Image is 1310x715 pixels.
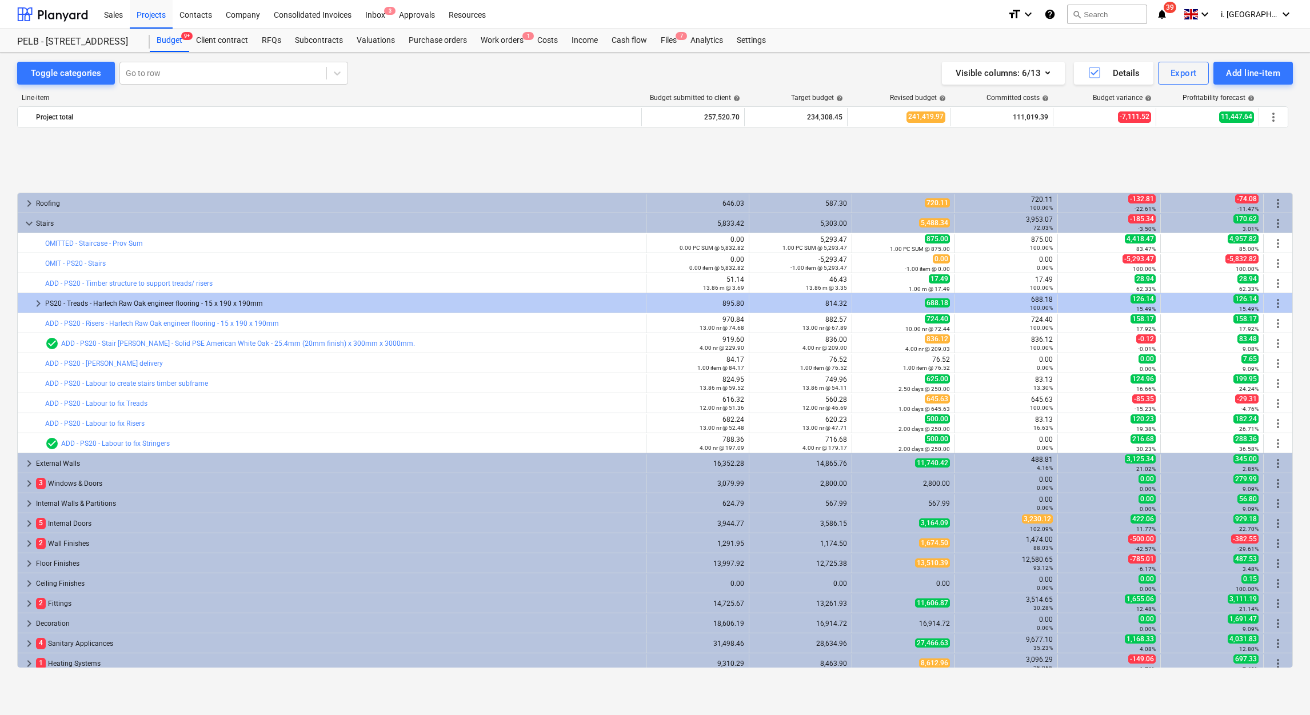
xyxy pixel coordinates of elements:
span: 625.00 [925,374,950,384]
div: 234,308.45 [749,108,842,126]
span: 28.94 [1237,274,1259,283]
a: ADD - PS20 - Labour to fix Stringers [61,440,170,448]
span: More actions [1271,297,1285,310]
small: 26.71% [1239,426,1259,432]
small: 0.00% [1037,265,1053,271]
span: 199.95 [1233,374,1259,384]
span: 17.49 [929,274,950,283]
div: 3,079.99 [651,480,744,488]
span: keyboard_arrow_right [22,477,36,490]
span: More actions [1271,637,1285,650]
small: 13.00 nr @ 74.68 [700,325,744,331]
span: 126.14 [1131,294,1156,303]
div: Project total [36,108,637,126]
i: Knowledge base [1044,7,1056,21]
a: Costs [530,29,565,52]
small: -11.47% [1237,206,1259,212]
span: -185.34 [1128,214,1156,223]
span: 3,125.34 [1125,454,1156,464]
span: More actions [1271,657,1285,670]
button: Search [1067,5,1147,24]
div: 716.68 [754,436,847,452]
span: 7.65 [1241,354,1259,364]
i: notifications [1156,7,1168,21]
div: 5,833.42 [651,219,744,227]
small: 4.00 nr @ 209.03 [905,346,950,352]
span: More actions [1271,597,1285,610]
div: 875.00 [960,235,1053,251]
span: More actions [1271,537,1285,550]
small: 85.00% [1239,246,1259,252]
span: help [834,95,843,102]
a: Cash flow [605,29,654,52]
span: More actions [1271,377,1285,390]
span: 3 [384,7,396,15]
span: keyboard_arrow_right [22,657,36,670]
span: More actions [1271,197,1285,210]
small: 0.00% [1037,365,1053,371]
small: -15.23% [1135,406,1156,412]
small: 1.00 item @ 76.52 [800,365,847,371]
div: Details [1088,66,1140,81]
div: Purchase orders [402,29,474,52]
div: Budget variance [1093,94,1152,102]
div: 51.14 [651,275,744,291]
span: 1 [522,32,534,40]
div: 919.60 [651,335,744,351]
div: Budget [150,29,189,52]
small: 0.00% [1037,445,1053,451]
i: keyboard_arrow_down [1279,7,1293,21]
small: 0.00 PC SUM @ 5,832.82 [680,245,744,251]
span: Line-item has 1 RFQs [45,337,59,350]
div: Income [565,29,605,52]
small: 19.38% [1136,426,1156,432]
a: Subcontracts [288,29,350,52]
div: 84.17 [651,355,744,372]
small: 2.00 days @ 250.00 [898,426,950,432]
span: keyboard_arrow_right [22,497,36,510]
span: keyboard_arrow_right [22,617,36,630]
div: Committed costs [987,94,1049,102]
a: RFQs [255,29,288,52]
button: Toggle categories [17,62,115,85]
span: 124.96 [1131,374,1156,384]
div: Analytics [684,29,730,52]
span: 170.62 [1233,214,1259,223]
div: Client contract [189,29,255,52]
a: ADD - PS20 - Risers - Harlech Raw Oak engineer flooring - 15 x 190 x 190mm [45,319,279,327]
div: 814.32 [754,299,847,307]
div: External Walls [36,454,641,473]
div: Settings [730,29,773,52]
a: ADD - PS20 - Labour to create stairs timber subframe [45,380,208,388]
span: -132.81 [1128,194,1156,203]
small: 13.86 m @ 59.52 [700,385,744,391]
small: 9.09% [1243,366,1259,372]
small: 15.49% [1239,306,1259,312]
small: 72.03% [1033,225,1053,231]
div: 111,019.39 [955,108,1048,126]
small: 4.00 nr @ 209.00 [802,345,847,351]
small: -1.00 item @ 5,293.47 [790,265,847,271]
div: Profitability forecast [1183,94,1255,102]
i: keyboard_arrow_down [1198,7,1212,21]
span: 83.48 [1237,334,1259,343]
div: 895.80 [651,299,744,307]
span: More actions [1271,457,1285,470]
small: 4.00 nr @ 197.09 [700,445,744,451]
span: keyboard_arrow_right [22,597,36,610]
small: 1.00 item @ 76.52 [903,365,950,371]
div: Line-item [17,94,642,102]
button: Visible columns:6/13 [942,62,1065,85]
span: More actions [1271,277,1285,290]
span: -7,111.52 [1118,111,1151,122]
span: 158.17 [1233,314,1259,323]
small: 2.00 days @ 250.00 [898,446,950,452]
span: 720.11 [925,198,950,207]
small: 16.63% [1033,425,1053,431]
small: 4.00 nr @ 229.90 [700,345,744,351]
i: keyboard_arrow_down [1021,7,1035,21]
span: keyboard_arrow_right [31,297,45,310]
small: 100.00% [1030,205,1053,211]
